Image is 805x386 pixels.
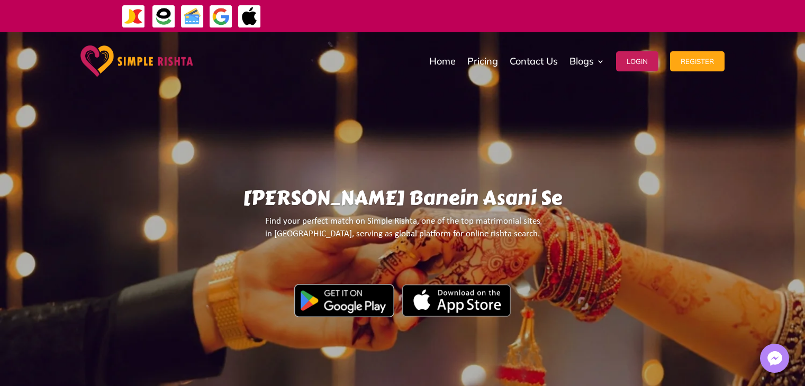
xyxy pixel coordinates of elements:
img: Credit Cards [180,5,204,29]
p: Find your perfect match on Simple Rishta, one of the top matrimonial sites in [GEOGRAPHIC_DATA], ... [105,215,700,250]
img: JazzCash-icon [122,5,146,29]
a: Register [670,35,725,88]
h1: [PERSON_NAME] Banein Asani Se [105,186,700,215]
button: Register [670,51,725,71]
a: Home [429,35,456,88]
a: Login [616,35,658,88]
a: Blogs [569,35,604,88]
img: EasyPaisa-icon [152,5,176,29]
a: Pricing [467,35,498,88]
img: GooglePay-icon [209,5,233,29]
button: Login [616,51,658,71]
img: ApplePay-icon [238,5,261,29]
img: Google Play [294,284,394,317]
img: Messenger [764,348,785,369]
a: Contact Us [510,35,558,88]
